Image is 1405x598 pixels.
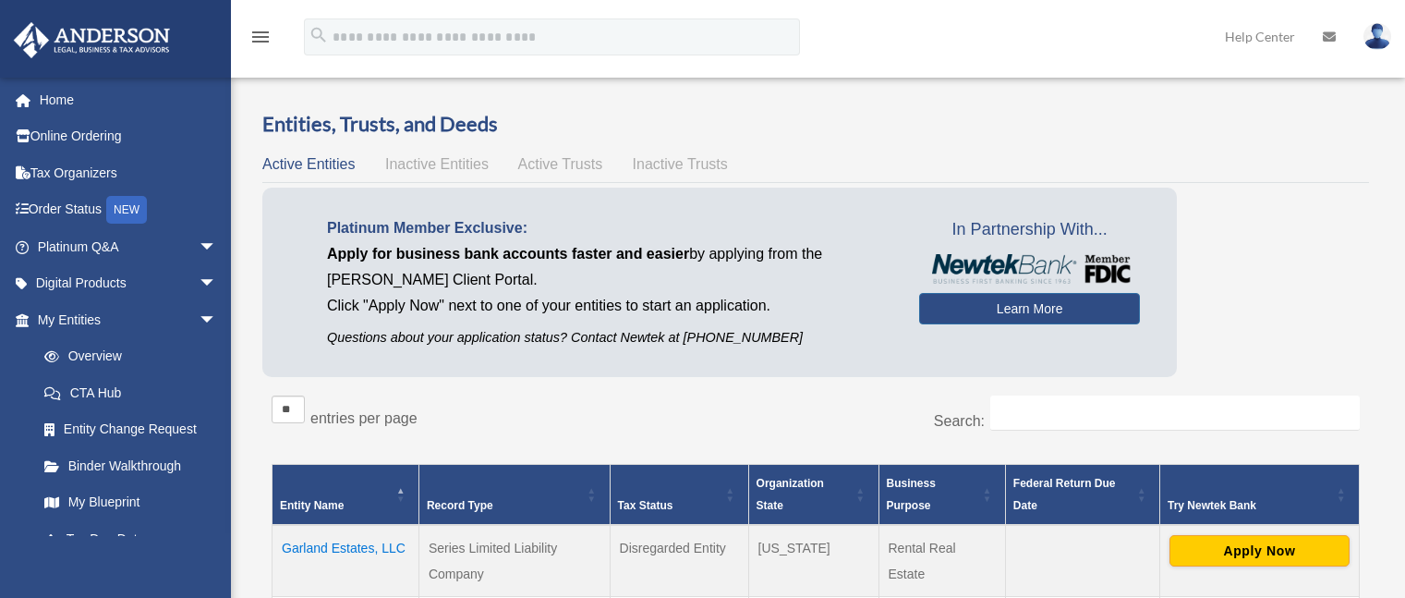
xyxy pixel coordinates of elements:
[26,411,236,448] a: Entity Change Request
[1013,477,1116,512] span: Federal Return Due Date
[748,525,878,597] td: [US_STATE]
[309,25,329,45] i: search
[199,265,236,303] span: arrow_drop_down
[427,499,493,512] span: Record Type
[26,338,226,375] a: Overview
[748,464,878,525] th: Organization State: Activate to sort
[262,156,355,172] span: Active Entities
[273,525,419,597] td: Garland Estates, LLC
[919,293,1140,324] a: Learn More
[757,477,824,512] span: Organization State
[385,156,489,172] span: Inactive Entities
[919,215,1140,245] span: In Partnership With...
[327,215,891,241] p: Platinum Member Exclusive:
[26,447,236,484] a: Binder Walkthrough
[327,293,891,319] p: Click "Apply Now" next to one of your entities to start an application.
[1363,23,1391,50] img: User Pic
[1159,464,1359,525] th: Try Newtek Bank : Activate to sort
[327,246,689,262] span: Apply for business bank accounts faster and easier
[327,241,891,293] p: by applying from the [PERSON_NAME] Client Portal.
[13,118,245,155] a: Online Ordering
[199,228,236,266] span: arrow_drop_down
[13,228,245,265] a: Platinum Q&Aarrow_drop_down
[310,410,418,426] label: entries per page
[13,301,236,338] a: My Entitiesarrow_drop_down
[249,32,272,48] a: menu
[280,499,344,512] span: Entity Name
[928,254,1131,284] img: NewtekBankLogoSM.png
[518,156,603,172] span: Active Trusts
[8,22,176,58] img: Anderson Advisors Platinum Portal
[13,265,245,302] a: Digital Productsarrow_drop_down
[934,413,985,429] label: Search:
[878,464,1005,525] th: Business Purpose: Activate to sort
[633,156,728,172] span: Inactive Trusts
[618,499,673,512] span: Tax Status
[610,525,748,597] td: Disregarded Entity
[418,464,610,525] th: Record Type: Activate to sort
[26,374,236,411] a: CTA Hub
[418,525,610,597] td: Series Limited Liability Company
[26,484,236,521] a: My Blueprint
[13,154,245,191] a: Tax Organizers
[1168,494,1331,517] div: Try Newtek Bank
[262,110,1369,139] h3: Entities, Trusts, and Deeds
[13,191,245,229] a: Order StatusNEW
[327,326,891,349] p: Questions about your application status? Contact Newtek at [PHONE_NUMBER]
[26,520,236,557] a: Tax Due Dates
[249,26,272,48] i: menu
[13,81,245,118] a: Home
[106,196,147,224] div: NEW
[610,464,748,525] th: Tax Status: Activate to sort
[273,464,419,525] th: Entity Name: Activate to invert sorting
[1005,464,1159,525] th: Federal Return Due Date: Activate to sort
[878,525,1005,597] td: Rental Real Estate
[887,477,936,512] span: Business Purpose
[1169,535,1350,567] button: Apply Now
[199,301,236,339] span: arrow_drop_down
